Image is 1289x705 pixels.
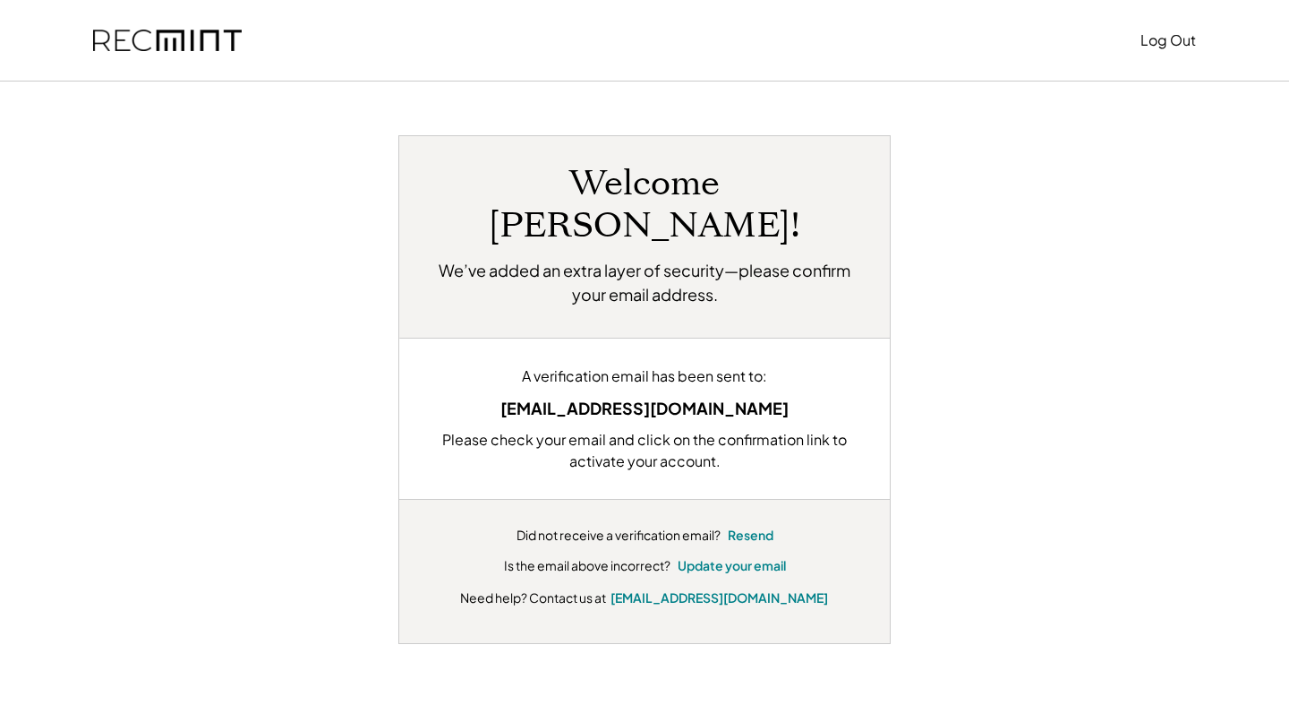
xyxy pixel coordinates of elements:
[426,429,863,472] div: Please check your email and click on the confirmation link to activate your account.
[426,258,863,306] h2: We’ve added an extra layer of security—please confirm your email address.
[426,163,863,247] h1: Welcome [PERSON_NAME]!
[504,557,670,575] div: Is the email above incorrect?
[678,557,786,575] button: Update your email
[460,589,606,607] div: Need help? Contact us at
[610,589,828,606] a: [EMAIL_ADDRESS][DOMAIN_NAME]
[728,527,773,545] button: Resend
[1140,22,1196,58] button: Log Out
[426,365,863,387] div: A verification email has been sent to:
[426,396,863,420] div: [EMAIL_ADDRESS][DOMAIN_NAME]
[516,527,721,545] div: Did not receive a verification email?
[93,30,242,52] img: recmint-logotype%403x.png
